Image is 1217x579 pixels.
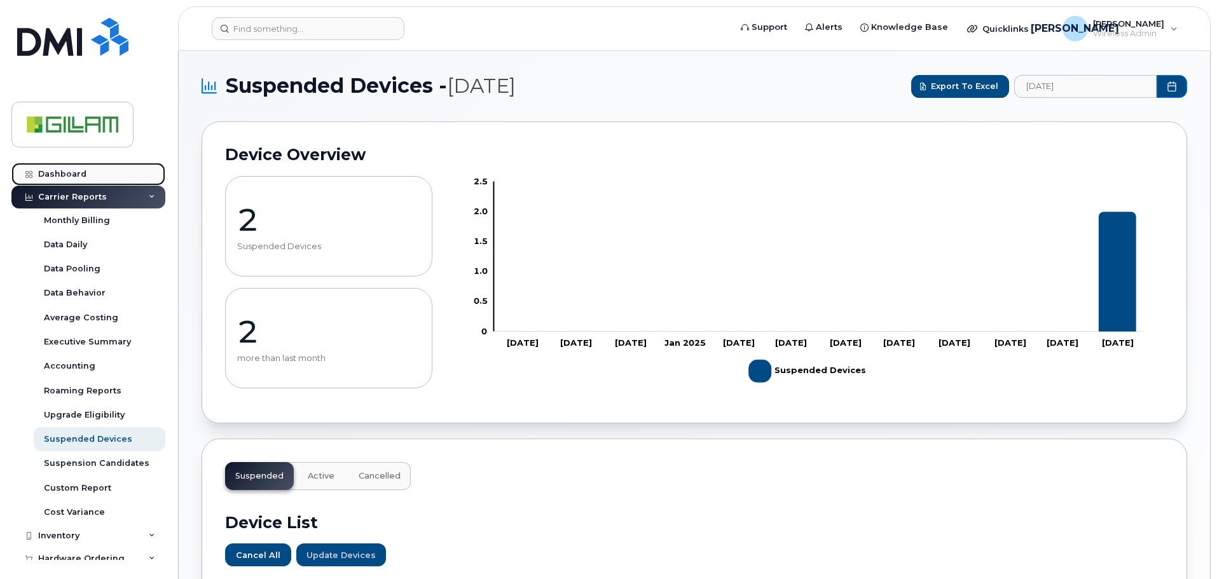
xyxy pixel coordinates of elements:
span: Update Devices [306,549,376,561]
input: archived_billing_data [1014,75,1157,98]
button: Choose Date [1157,75,1187,98]
span: Export to Excel [931,80,998,92]
tspan: 0 [481,326,487,336]
span: Suspended Devices - [226,74,516,99]
tspan: 1.0 [474,266,488,276]
tspan: [DATE] [994,337,1026,348]
tspan: [DATE] [830,337,862,348]
span: Cancel All [236,549,280,561]
tspan: 1.5 [474,236,488,246]
p: 2 [237,313,420,351]
span: [DATE] [447,74,516,98]
tspan: [DATE] [776,337,808,348]
tspan: 0.5 [474,296,488,306]
p: more than last month [237,353,420,364]
tspan: [DATE] [884,337,916,348]
tspan: [DATE] [615,337,647,348]
tspan: [DATE] [939,337,970,348]
tspan: [DATE] [507,337,539,348]
button: Export to Excel [911,75,1009,98]
span: Cancelled [359,471,401,481]
tspan: [DATE] [1103,337,1134,348]
tspan: [DATE] [560,337,592,348]
tspan: 2.5 [474,176,488,186]
g: Legend [749,355,867,388]
p: 2 [237,201,420,239]
button: Update Devices [296,543,386,566]
span: Active [308,471,334,481]
tspan: Jan 2025 [664,337,706,348]
tspan: [DATE] [1047,337,1079,348]
tspan: 2.0 [474,206,488,216]
tspan: [DATE] [723,337,755,348]
h2: Device Overview [225,145,1164,164]
g: Suspended Devices [749,355,867,388]
p: Suspended Devices [237,242,420,252]
h2: Device List [225,513,1164,532]
g: Chart [474,176,1145,388]
g: Suspended Devices [502,212,1136,332]
button: Cancel All [225,543,291,566]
